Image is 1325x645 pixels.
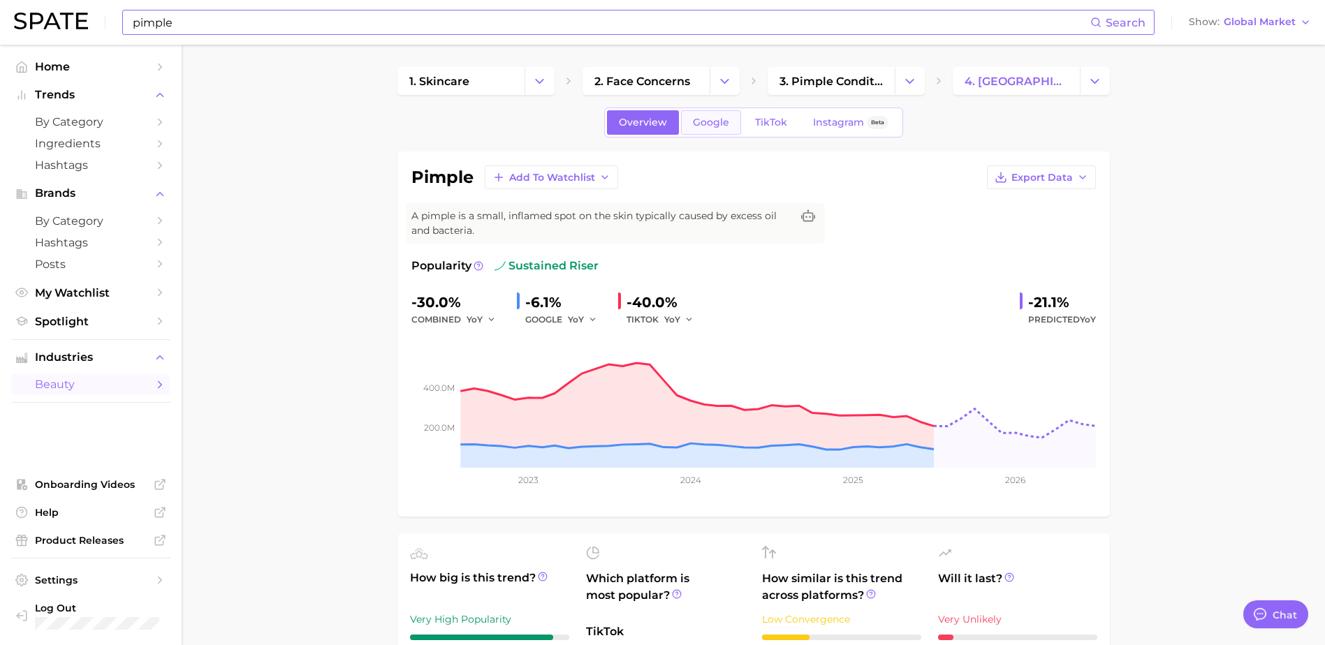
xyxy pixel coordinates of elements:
[755,117,787,128] span: TikTok
[762,570,921,604] span: How similar is this trend across platforms?
[35,534,147,547] span: Product Releases
[35,351,147,364] span: Industries
[607,110,679,135] a: Overview
[987,165,1096,189] button: Export Data
[35,478,147,491] span: Onboarding Videos
[35,602,159,614] span: Log Out
[35,315,147,328] span: Spotlight
[11,84,170,105] button: Trends
[525,67,555,95] button: Change Category
[11,347,170,368] button: Industries
[495,258,599,274] span: sustained riser
[411,311,506,328] div: combined
[681,110,741,135] a: Google
[131,10,1090,34] input: Search here for a brand, industry, or ingredient
[1080,314,1096,325] span: YoY
[568,311,598,328] button: YoY
[467,313,483,325] span: YoY
[485,165,618,189] button: Add to Watchlist
[938,570,1097,604] span: Will it last?
[965,75,1068,88] span: 4. [GEOGRAPHIC_DATA]
[411,258,471,274] span: Popularity
[11,210,170,232] a: by Category
[1106,16,1145,29] span: Search
[410,635,569,640] div: 9 / 10
[627,311,703,328] div: TIKTOK
[35,158,147,172] span: Hashtags
[619,117,667,128] span: Overview
[11,373,170,395] a: beauty
[1224,18,1296,26] span: Global Market
[813,117,864,128] span: Instagram
[11,570,170,591] a: Settings
[11,282,170,304] a: My Watchlist
[843,475,863,485] tspan: 2025
[664,311,694,328] button: YoY
[586,570,745,616] span: Which platform is most popular?
[35,574,147,586] span: Settings
[35,258,147,271] span: Posts
[953,67,1080,95] a: 4. [GEOGRAPHIC_DATA]
[467,311,497,328] button: YoY
[762,635,921,640] div: 3 / 10
[14,13,88,29] img: SPATE
[11,183,170,204] button: Brands
[627,291,703,313] div: -40.0%
[1028,291,1096,313] div: -21.1%
[410,611,569,628] div: Very High Popularity
[568,313,584,325] span: YoY
[35,187,147,200] span: Brands
[518,475,538,485] tspan: 2023
[938,635,1097,640] div: 1 / 10
[509,172,595,184] span: Add to Watchlist
[11,111,170,133] a: by Category
[35,60,147,73] span: Home
[11,133,170,154] a: Ingredients
[35,115,147,128] span: by Category
[35,378,147,391] span: beauty
[1080,67,1110,95] button: Change Category
[35,214,147,228] span: by Category
[801,110,900,135] a: InstagramBeta
[895,67,925,95] button: Change Category
[410,570,569,604] span: How big is this trend?
[35,286,147,299] span: My Watchlist
[35,137,147,150] span: Ingredients
[409,75,469,88] span: 1. skincare
[768,67,895,95] a: 3. pimple condition
[1028,311,1096,328] span: Predicted
[779,75,883,88] span: 3. pimple condition
[35,506,147,519] span: Help
[11,56,170,77] a: Home
[938,611,1097,628] div: Very Unlikely
[1005,475,1025,485] tspan: 2026
[594,75,690,88] span: 2. face concerns
[11,253,170,275] a: Posts
[11,154,170,176] a: Hashtags
[762,611,921,628] div: Low Convergence
[664,313,680,325] span: YoY
[871,117,884,128] span: Beta
[35,236,147,249] span: Hashtags
[525,311,607,328] div: GOOGLE
[411,291,506,313] div: -30.0%
[710,67,740,95] button: Change Category
[680,475,701,485] tspan: 2024
[397,67,525,95] a: 1. skincare
[11,232,170,253] a: Hashtags
[495,260,506,272] img: sustained riser
[586,623,745,640] span: TikTok
[583,67,710,95] a: 2. face concerns
[11,598,170,634] a: Log out. Currently logged in with e-mail jek@cosmax.com.
[525,291,607,313] div: -6.1%
[1185,13,1315,31] button: ShowGlobal Market
[743,110,799,135] a: TikTok
[411,209,791,238] span: A pimple is a small, inflamed spot on the skin typically caused by excess oil and bacteria.
[1189,18,1220,26] span: Show
[11,474,170,495] a: Onboarding Videos
[11,502,170,523] a: Help
[693,117,729,128] span: Google
[11,530,170,551] a: Product Releases
[35,89,147,101] span: Trends
[11,311,170,332] a: Spotlight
